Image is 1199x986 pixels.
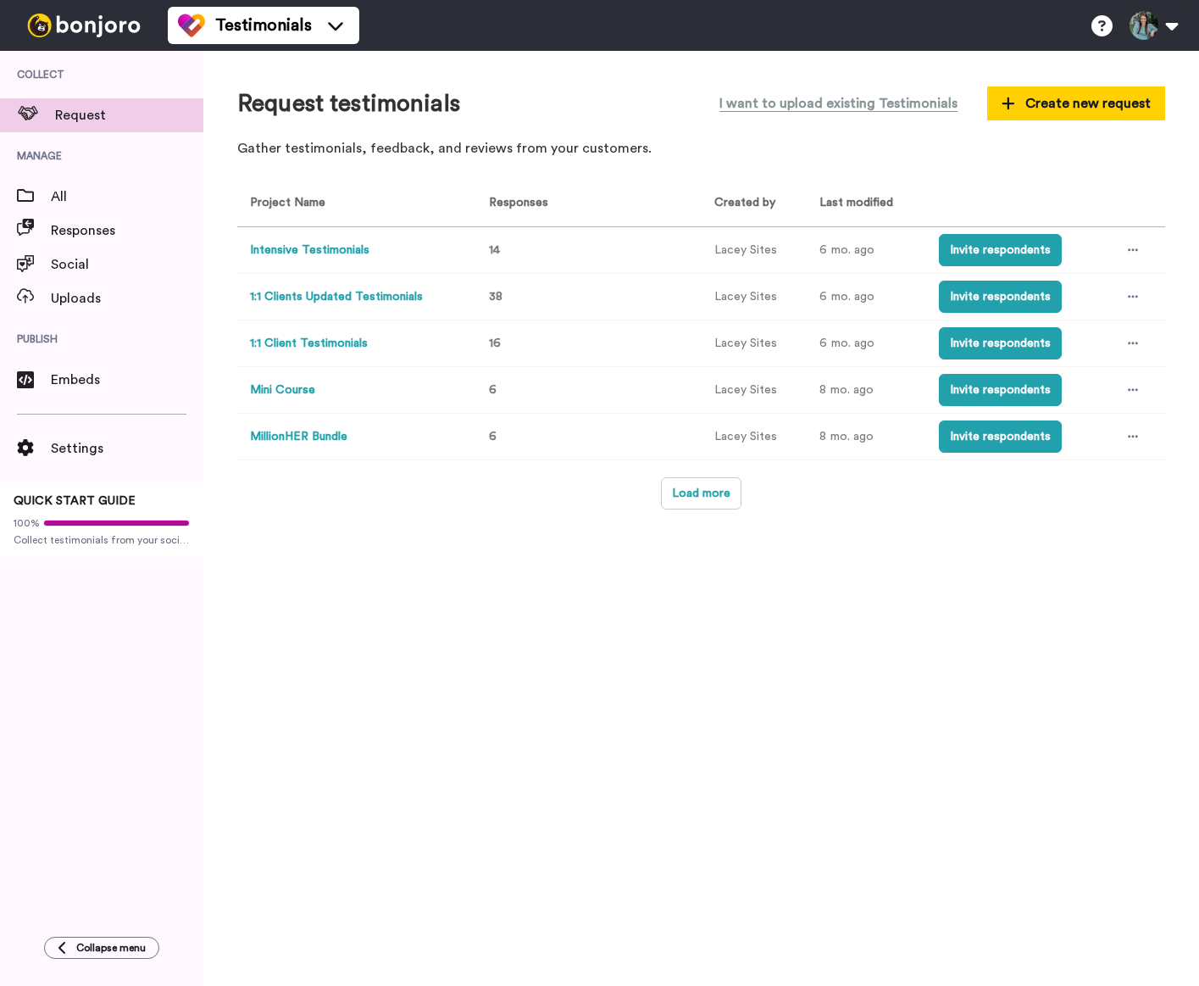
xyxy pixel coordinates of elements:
[489,291,502,303] span: 38
[51,220,203,241] span: Responses
[250,428,347,446] button: MillionHER Bundle
[250,288,423,306] button: 1:1 Clients Updated Testimonials
[489,384,497,396] span: 6
[178,12,205,39] img: tm-color.svg
[51,254,203,275] span: Social
[807,227,925,274] td: 6 mo. ago
[14,533,190,547] span: Collect testimonials from your socials
[807,274,925,320] td: 6 mo. ago
[707,85,970,122] button: I want to upload existing Testimonials
[250,242,369,259] button: Intensive Testimonials
[661,477,741,510] button: Load more
[939,234,1062,266] button: Invite respondents
[51,370,203,390] span: Embeds
[939,374,1062,406] button: Invite respondents
[51,187,203,207] span: All
[51,288,203,309] span: Uploads
[702,274,808,320] td: Lacey Sites
[215,14,312,37] span: Testimonials
[44,937,159,959] button: Collapse menu
[702,227,808,274] td: Lacey Sites
[250,335,368,353] button: 1:1 Client Testimonials
[702,181,808,227] th: Created by
[719,93,958,114] span: I want to upload existing Testimonials
[807,181,925,227] th: Last modified
[55,105,203,125] span: Request
[489,244,500,256] span: 14
[250,382,315,399] button: Mini Course
[702,320,808,367] td: Lacey Sites
[807,414,925,460] td: 8 mo. ago
[51,438,203,459] span: Settings
[489,431,497,443] span: 6
[807,320,925,367] td: 6 mo. ago
[807,367,925,414] td: 8 mo. ago
[20,14,147,37] img: bj-logo-header-white.svg
[237,181,469,227] th: Project Name
[702,414,808,460] td: Lacey Sites
[237,91,460,117] h1: Request testimonials
[14,495,136,507] span: QUICK START GUIDE
[14,516,40,530] span: 100%
[987,86,1165,120] button: Create new request
[489,337,501,349] span: 16
[939,327,1062,359] button: Invite respondents
[939,421,1062,453] button: Invite respondents
[237,139,1165,159] p: Gather testimonials, feedback, and reviews from your customers.
[1002,93,1151,114] span: Create new request
[76,941,146,955] span: Collapse menu
[482,197,548,209] span: Responses
[939,281,1062,313] button: Invite respondents
[702,367,808,414] td: Lacey Sites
